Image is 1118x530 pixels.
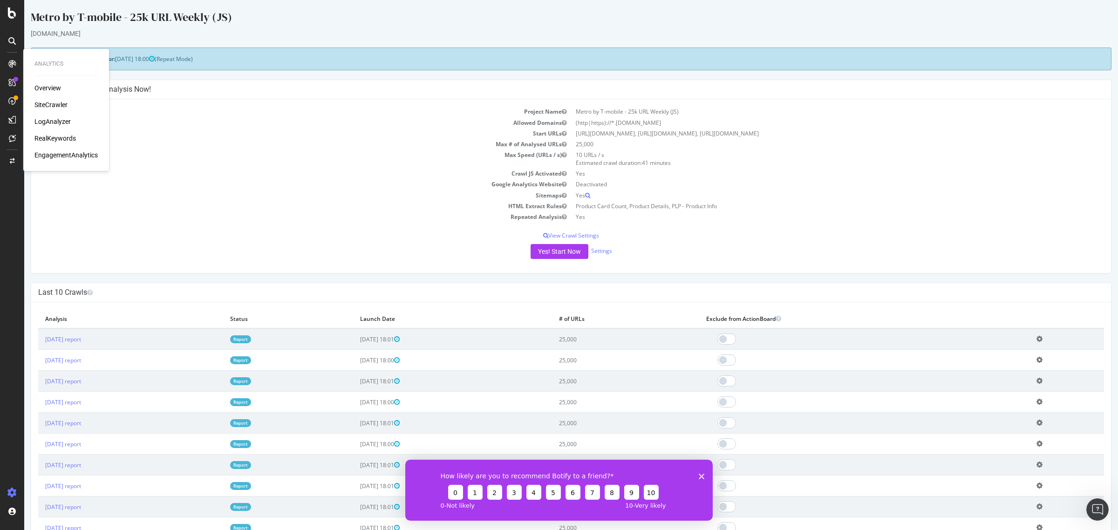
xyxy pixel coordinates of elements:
td: 25,000 [528,392,675,413]
a: Report [206,335,227,343]
a: Report [206,398,227,406]
a: Report [206,503,227,511]
a: Settings [567,247,588,255]
a: RealKeywords [34,134,76,143]
a: EngagementAnalytics [34,150,98,160]
a: [DATE] report [21,503,57,511]
span: [DATE] 18:00 [91,55,130,63]
button: Yes! Start Now [506,244,564,259]
span: 41 minutes [618,159,647,167]
h4: Last 10 Crawls [14,288,1080,297]
div: Metro by T-mobile - 25k URL Weekly (JS) [7,9,1087,29]
td: 25,000 [528,455,675,476]
div: Analytics [34,60,98,68]
td: Google Analytics Website [14,179,547,190]
td: 25,000 [547,139,1080,149]
td: Metro by T-mobile - 25k URL Weekly (JS) [547,106,1080,117]
th: Launch Date [329,309,528,328]
p: View Crawl Settings [14,231,1080,239]
a: [DATE] report [21,461,57,469]
td: (http|https)://*.[DOMAIN_NAME] [547,117,1080,128]
td: Product Card Count, Product Details, PLP - Product Info [547,201,1080,211]
td: Yes [547,211,1080,222]
th: # of URLs [528,309,675,328]
td: 25,000 [528,328,675,350]
td: Max Speed (URLs / s) [14,149,547,168]
span: [DATE] 18:01 [336,419,375,427]
a: [DATE] report [21,419,57,427]
a: Overview [34,83,61,93]
td: 10 URLs / s Estimated crawl duration: [547,149,1080,168]
td: Deactivated [547,179,1080,190]
span: [DATE] 18:01 [336,377,375,385]
td: Sitemaps [14,190,547,201]
a: [DATE] report [21,398,57,406]
td: 25,000 [528,496,675,517]
td: Start URLs [14,128,547,139]
a: [DATE] report [21,482,57,490]
a: [DATE] report [21,335,57,343]
span: [DATE] 18:00 [336,440,375,448]
a: [DATE] report [21,356,57,364]
td: Project Name [14,106,547,117]
td: 25,000 [528,413,675,434]
span: [DATE] 18:01 [336,482,375,490]
span: [DATE] 18:01 [336,503,375,511]
a: [DATE] report [21,440,57,448]
td: [URL][DOMAIN_NAME], [URL][DOMAIN_NAME], [URL][DOMAIN_NAME] [547,128,1080,139]
td: Allowed Domains [14,117,547,128]
div: (Repeat Mode) [7,48,1087,70]
td: 25,000 [528,476,675,496]
h4: Configure your New Analysis Now! [14,85,1080,94]
td: Yes [547,190,1080,201]
td: HTML Extract Rules [14,201,547,211]
a: LogAnalyzer [34,117,71,126]
a: [DATE] report [21,377,57,385]
td: Yes [547,168,1080,179]
strong: Next Launch Scheduled for: [14,55,91,63]
iframe: Intercom live chat [1086,498,1109,521]
td: Repeated Analysis [14,211,547,222]
td: 25,000 [528,434,675,455]
td: 25,000 [528,350,675,371]
span: [DATE] 18:00 [336,398,375,406]
td: Crawl JS Activated [14,168,547,179]
span: [DATE] 18:01 [336,335,375,343]
a: Report [206,419,227,427]
th: Exclude from ActionBoard [675,309,1005,328]
a: Report [206,461,227,469]
iframe: Survey from Botify [405,460,713,521]
td: Max # of Analysed URLs [14,139,547,149]
span: [DATE] 18:00 [336,356,375,364]
th: Analysis [14,309,199,328]
th: Status [199,309,329,328]
a: Report [206,356,227,364]
td: 25,000 [528,371,675,392]
a: Report [206,440,227,448]
span: [DATE] 18:01 [336,461,375,469]
div: [DOMAIN_NAME] [7,29,1087,38]
a: Report [206,377,227,385]
a: Report [206,482,227,490]
a: SiteCrawler [34,100,68,109]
